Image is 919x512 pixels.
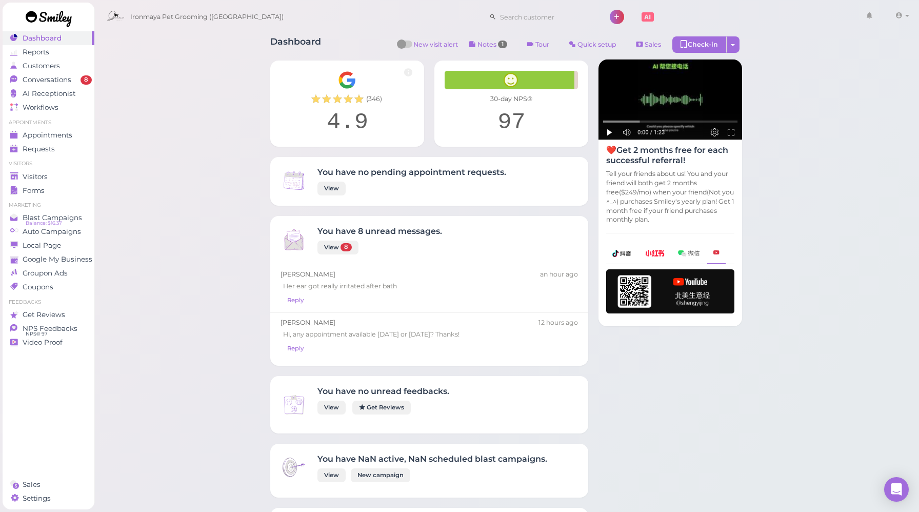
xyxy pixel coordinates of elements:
[23,227,81,236] span: Auto Campaigns
[281,109,414,136] div: 4.9
[317,241,358,254] a: View 8
[23,310,65,319] span: Get Reviews
[23,89,75,98] span: AI Receptionist
[3,478,94,491] a: Sales
[3,322,94,336] a: NPS Feedbacks NPS® 97
[3,211,94,225] a: Blast Campaigns Balance: $16.37
[281,327,578,342] div: Hi, any appointment available [DATE] or [DATE]? Thanks!
[3,491,94,505] a: Settings
[23,283,53,291] span: Coupons
[3,225,94,239] a: Auto Campaigns
[3,280,94,294] a: Coupons
[3,239,94,252] a: Local Page
[23,145,55,153] span: Requests
[23,62,60,70] span: Customers
[3,308,94,322] a: Get Reviews
[23,48,49,56] span: Reports
[351,468,410,482] a: New campaign
[317,386,449,396] h4: You have no unread feedbacks.
[3,170,94,184] a: Visitors
[270,36,321,55] h1: Dashboard
[352,401,411,415] a: Get Reviews
[23,186,45,195] span: Forms
[3,142,94,156] a: Requests
[3,252,94,266] a: Google My Business
[461,36,516,53] button: Notes 1
[3,336,94,349] a: Video Proof
[606,145,734,165] h4: ❤️Get 2 months free for each successful referral!
[281,342,310,356] a: Reply
[23,338,63,347] span: Video Proof
[3,101,94,114] a: Workflows
[130,3,284,31] span: Ironmaya Pet Grooming ([GEOGRAPHIC_DATA])
[281,167,307,194] img: Inbox
[26,330,48,338] span: NPS® 97
[540,270,578,279] div: 10/07 08:05am
[645,41,661,48] span: Sales
[3,31,94,45] a: Dashboard
[445,94,578,104] div: 30-day NPS®
[3,45,94,59] a: Reports
[3,184,94,198] a: Forms
[884,477,909,502] div: Open Intercom Messenger
[317,226,442,236] h4: You have 8 unread messages.
[678,250,700,257] img: wechat-a99521bb4f7854bbf8f190d1356e2cdb.png
[281,454,307,481] img: Inbox
[23,34,62,43] span: Dashboard
[317,167,506,177] h4: You have no pending appointment requests.
[3,160,94,167] li: Visitors
[445,109,578,136] div: 97
[3,128,94,142] a: Appointments
[3,87,94,101] a: AI Receptionist
[538,318,578,327] div: 10/06 09:49pm
[23,172,48,181] span: Visitors
[23,269,68,278] span: Groupon Ads
[645,250,665,257] img: xhs-786d23addd57f6a2be217d5a65f4ab6b.png
[3,266,94,280] a: Groupon Ads
[23,255,92,264] span: Google My Business
[598,60,742,140] img: AI receptionist
[3,119,94,126] li: Appointments
[281,270,578,279] div: [PERSON_NAME]
[3,59,94,73] a: Customers
[317,182,346,195] a: View
[413,40,458,55] span: New visit alert
[281,226,307,253] img: Inbox
[23,75,71,84] span: Conversations
[606,269,734,313] img: youtube-h-92280983ece59b2848f85fc261e8ffad.png
[612,250,632,257] img: douyin-2727e60b7b0d5d1bbe969c21619e8014.png
[281,293,310,307] a: Reply
[23,241,61,250] span: Local Page
[23,480,41,489] span: Sales
[23,324,77,333] span: NPS Feedbacks
[23,103,58,112] span: Workflows
[317,454,547,464] h4: You have NaN active, NaN scheduled blast campaigns.
[317,468,346,482] a: View
[81,75,92,85] span: 8
[672,36,727,53] div: Check-in
[366,94,382,104] span: ( 346 )
[3,299,94,306] li: Feedbacks
[23,494,51,503] span: Settings
[23,213,82,222] span: Blast Campaigns
[281,318,578,327] div: [PERSON_NAME]
[606,169,734,224] p: Tell your friends about us! You and your friend will both get 2 months free($249/mo) when your fr...
[518,36,558,53] a: Tour
[3,73,94,87] a: Conversations 8
[561,36,625,53] a: Quick setup
[23,131,72,140] span: Appointments
[341,243,352,251] span: 8
[26,219,62,227] span: Balance: $16.37
[3,202,94,209] li: Marketing
[338,71,356,89] img: Google__G__Logo-edd0e34f60d7ca4a2f4ece79cff21ae3.svg
[496,9,596,25] input: Search customer
[281,391,307,418] img: Inbox
[498,41,507,48] span: 1
[628,36,670,53] a: Sales
[317,401,346,415] a: View
[281,279,578,293] div: Her ear got really irritated after bath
